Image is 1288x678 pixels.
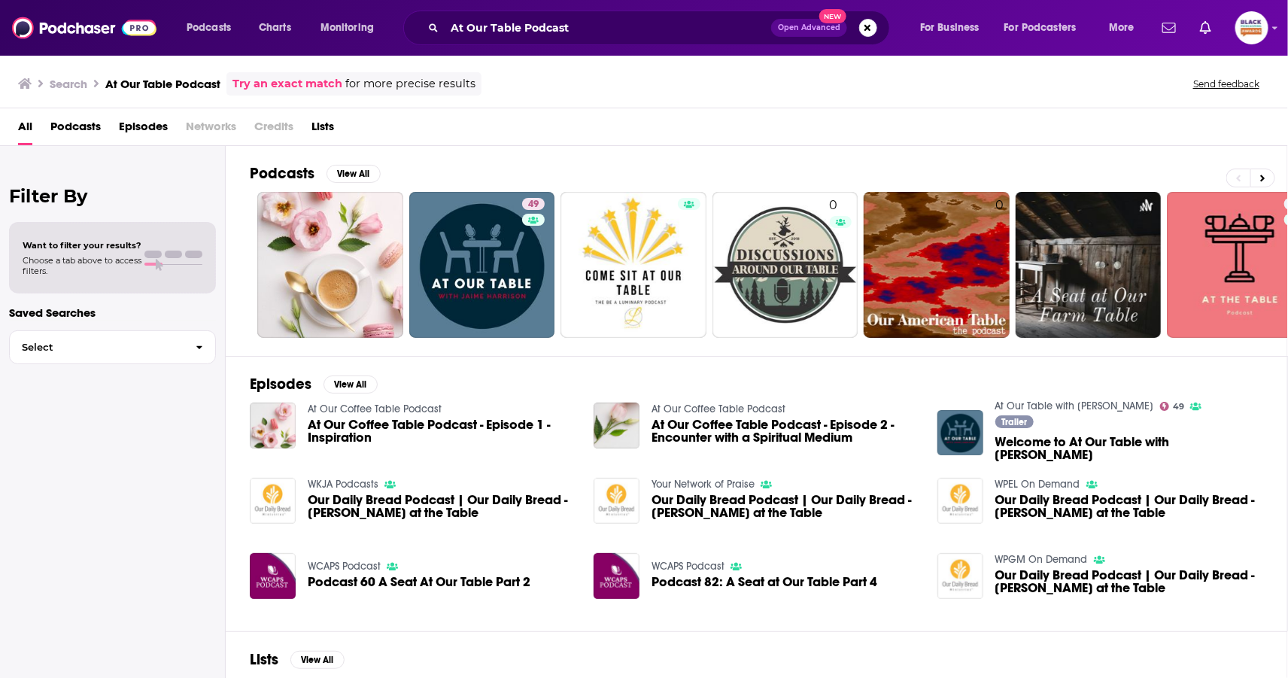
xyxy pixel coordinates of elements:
a: Podcasts [50,114,101,145]
span: 49 [1173,403,1184,410]
p: Saved Searches [9,306,216,320]
a: WPGM On Demand [995,553,1088,566]
h2: Lists [250,650,278,669]
img: At Our Coffee Table Podcast - Episode 1 - Inspiration [250,403,296,448]
img: Our Daily Bread Podcast | Our Daily Bread - Aristotle at the Table [594,478,639,524]
span: Monitoring [320,17,374,38]
div: 0 [995,198,1004,332]
span: Select [10,342,184,352]
input: Search podcasts, credits, & more... [445,16,771,40]
a: Charts [249,16,300,40]
a: Our Daily Bread Podcast | Our Daily Bread - Aristotle at the Table [308,494,576,519]
span: Lists [311,114,334,145]
img: User Profile [1235,11,1268,44]
a: 0 [712,192,858,338]
a: At Our Coffee Table Podcast [308,403,442,415]
h2: Podcasts [250,164,314,183]
a: 49 [1160,402,1185,411]
a: At Our Coffee Table Podcast - Episode 1 - Inspiration [308,418,576,444]
a: At Our Coffee Table Podcast [652,403,785,415]
span: Our Daily Bread Podcast | Our Daily Bread - [PERSON_NAME] at the Table [652,494,919,519]
h3: At Our Table Podcast [105,77,220,91]
span: Credits [254,114,293,145]
button: View All [327,165,381,183]
span: Podcasts [187,17,231,38]
span: Charts [259,17,291,38]
a: WCAPS Podcast [308,560,381,573]
span: Want to filter your results? [23,240,141,251]
a: WCAPS Podcast [652,560,724,573]
a: Podcast 82: A Seat at Our Table Part 4 [594,553,639,599]
button: Send feedback [1189,78,1264,90]
button: Show profile menu [1235,11,1268,44]
a: Podcast 82: A Seat at Our Table Part 4 [652,576,877,588]
span: for more precise results [345,75,475,93]
button: Open AdvancedNew [771,19,847,37]
a: WPEL On Demand [995,478,1080,491]
a: At Our Coffee Table Podcast - Episode 2 - Encounter with a Spiritual Medium [652,418,919,444]
button: View All [324,375,378,394]
a: Episodes [119,114,168,145]
a: 0 [864,192,1010,338]
button: View All [290,651,345,669]
span: Open Advanced [778,24,840,32]
a: Our Daily Bread Podcast | Our Daily Bread - Aristotle at the Table [250,478,296,524]
button: open menu [310,16,393,40]
span: Our Daily Bread Podcast | Our Daily Bread - [PERSON_NAME] at the Table [995,569,1263,594]
a: ListsView All [250,650,345,669]
button: open menu [176,16,251,40]
span: For Podcasters [1004,17,1077,38]
span: New [819,9,846,23]
a: Our Daily Bread Podcast | Our Daily Bread - Aristotle at the Table [995,569,1263,594]
img: Our Daily Bread Podcast | Our Daily Bread - Aristotle at the Table [937,553,983,599]
span: Trailer [1001,418,1027,427]
span: Networks [186,114,236,145]
a: 49 [409,192,555,338]
a: Show notifications dropdown [1194,15,1217,41]
span: Logged in as blackpodcastingawards [1235,11,1268,44]
span: For Business [920,17,980,38]
a: 49 [522,198,545,210]
img: Welcome to At Our Table with Jaime Harrison [937,410,983,456]
h3: Search [50,77,87,91]
button: open menu [910,16,998,40]
h2: Episodes [250,375,311,394]
img: Our Daily Bread Podcast | Our Daily Bread - Aristotle at the Table [937,478,983,524]
a: Welcome to At Our Table with Jaime Harrison [995,436,1263,461]
button: open menu [1098,16,1153,40]
a: Our Daily Bread Podcast | Our Daily Bread - Aristotle at the Table [995,494,1263,519]
span: Our Daily Bread Podcast | Our Daily Bread - [PERSON_NAME] at the Table [995,494,1263,519]
a: WKJA Podcasts [308,478,378,491]
span: Choose a tab above to access filters. [23,255,141,276]
a: Your Network of Praise [652,478,755,491]
a: Our Daily Bread Podcast | Our Daily Bread - Aristotle at the Table [652,494,919,519]
a: Podcast 60 A Seat At Our Table Part 2 [308,576,530,588]
a: PodcastsView All [250,164,381,183]
a: Show notifications dropdown [1156,15,1182,41]
button: Select [9,330,216,364]
a: At Our Table with Jaime Harrison [995,400,1154,412]
img: Podcast 60 A Seat At Our Table Part 2 [250,553,296,599]
a: Try an exact match [232,75,342,93]
span: 49 [528,197,539,212]
a: Podchaser - Follow, Share and Rate Podcasts [12,14,156,42]
span: Welcome to At Our Table with [PERSON_NAME] [995,436,1263,461]
img: At Our Coffee Table Podcast - Episode 2 - Encounter with a Spiritual Medium [594,403,639,448]
span: More [1109,17,1135,38]
div: 0 [830,198,852,332]
a: All [18,114,32,145]
span: Our Daily Bread Podcast | Our Daily Bread - [PERSON_NAME] at the Table [308,494,576,519]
